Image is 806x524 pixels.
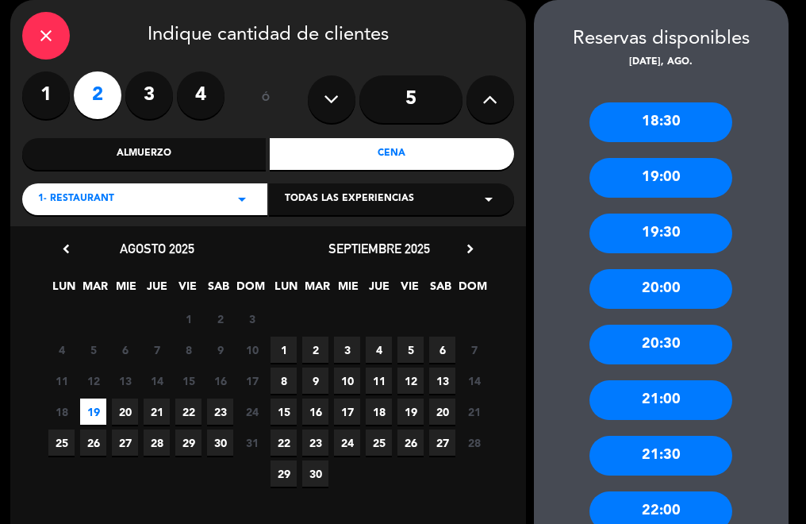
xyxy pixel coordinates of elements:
span: SAB [428,277,454,303]
div: [DATE], ago. [534,55,789,71]
span: 3 [239,306,265,332]
span: 17 [334,399,360,425]
span: 2 [207,306,233,332]
span: 8 [271,368,297,394]
div: 20:30 [589,325,732,364]
span: 16 [207,368,233,394]
span: 17 [239,368,265,394]
span: 10 [239,337,265,363]
span: SAB [205,277,232,303]
span: 22 [271,430,297,456]
label: 3 [125,71,173,119]
span: 9 [207,337,233,363]
span: 20 [112,399,138,425]
span: MAR [304,277,330,303]
span: 1 [175,306,201,332]
span: 27 [112,430,138,456]
span: DOM [459,277,485,303]
span: 20 [429,399,455,425]
div: Cena [270,138,514,170]
span: 5 [397,337,424,363]
span: 11 [48,368,75,394]
span: 1 [271,337,297,363]
div: 21:30 [589,436,732,476]
div: 19:30 [589,214,732,253]
span: MAR [82,277,108,303]
span: 6 [112,337,138,363]
i: arrow_drop_down [479,190,498,209]
label: 4 [177,71,225,119]
span: 13 [112,368,138,394]
span: 26 [80,430,106,456]
span: 15 [271,399,297,425]
span: 7 [144,337,170,363]
span: 15 [175,368,201,394]
span: 25 [366,430,392,456]
span: LUN [273,277,299,303]
span: agosto 2025 [120,241,194,256]
div: 19:00 [589,158,732,198]
span: 28 [144,430,170,456]
span: 27 [429,430,455,456]
span: 6 [429,337,455,363]
div: 21:00 [589,380,732,420]
span: 19 [80,399,106,425]
span: 12 [80,368,106,394]
label: 1 [22,71,70,119]
span: 30 [302,460,328,487]
span: 7 [461,337,487,363]
span: LUN [51,277,77,303]
span: 5 [80,337,106,363]
span: 4 [48,337,75,363]
span: 14 [461,368,487,394]
i: chevron_left [58,241,75,257]
span: 2 [302,337,328,363]
span: 24 [239,399,265,425]
i: close [36,26,56,45]
div: ó [240,71,292,127]
i: chevron_right [462,241,478,257]
div: Indique cantidad de clientes [22,12,514,60]
span: Todas las experiencias [285,191,414,207]
span: 21 [144,399,170,425]
span: 23 [302,430,328,456]
label: 2 [74,71,121,119]
span: 19 [397,399,424,425]
span: 4 [366,337,392,363]
span: 1- RESTAURANT [38,191,114,207]
div: Reservas disponibles [534,24,789,55]
span: VIE [397,277,423,303]
div: 20:00 [589,269,732,309]
span: MIE [335,277,361,303]
span: 30 [207,430,233,456]
span: 10 [334,368,360,394]
span: 24 [334,430,360,456]
span: 13 [429,368,455,394]
span: 22 [175,399,201,425]
span: JUE [144,277,170,303]
span: 25 [48,430,75,456]
span: 11 [366,368,392,394]
span: VIE [175,277,201,303]
span: 3 [334,337,360,363]
span: 8 [175,337,201,363]
span: 23 [207,399,233,425]
span: JUE [366,277,392,303]
div: 18:30 [589,102,732,142]
span: 21 [461,399,487,425]
span: 18 [366,399,392,425]
span: 12 [397,368,424,394]
span: septiembre 2025 [328,241,430,256]
span: 18 [48,399,75,425]
span: 26 [397,430,424,456]
span: MIE [113,277,139,303]
span: 14 [144,368,170,394]
span: 29 [175,430,201,456]
span: 29 [271,460,297,487]
span: 31 [239,430,265,456]
div: Almuerzo [22,138,267,170]
span: 9 [302,368,328,394]
span: DOM [236,277,263,303]
span: 28 [461,430,487,456]
i: arrow_drop_down [232,190,251,209]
